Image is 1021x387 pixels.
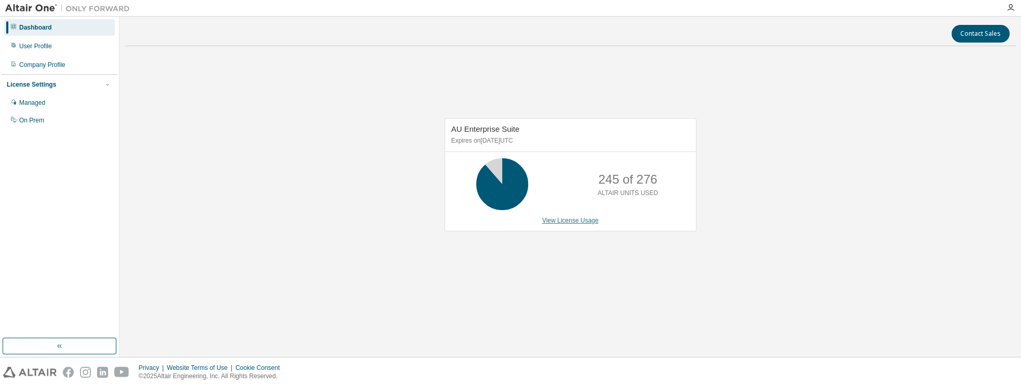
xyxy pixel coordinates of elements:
img: altair_logo.svg [3,367,57,378]
p: Expires on [DATE] UTC [451,136,687,145]
div: Website Terms of Use [167,364,235,372]
div: Managed [19,99,45,107]
span: AU Enterprise Suite [451,125,520,133]
div: User Profile [19,42,52,50]
div: Company Profile [19,61,65,69]
img: youtube.svg [114,367,129,378]
button: Contact Sales [951,25,1010,43]
img: linkedin.svg [97,367,108,378]
p: © 2025 Altair Engineering, Inc. All Rights Reserved. [139,372,286,381]
p: 245 of 276 [598,171,657,188]
img: instagram.svg [80,367,91,378]
div: License Settings [7,80,56,89]
div: Cookie Consent [235,364,286,372]
div: Dashboard [19,23,52,32]
a: View License Usage [542,217,599,224]
img: facebook.svg [63,367,74,378]
p: ALTAIR UNITS USED [598,189,658,198]
div: On Prem [19,116,44,125]
img: Altair One [5,3,135,13]
div: Privacy [139,364,167,372]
